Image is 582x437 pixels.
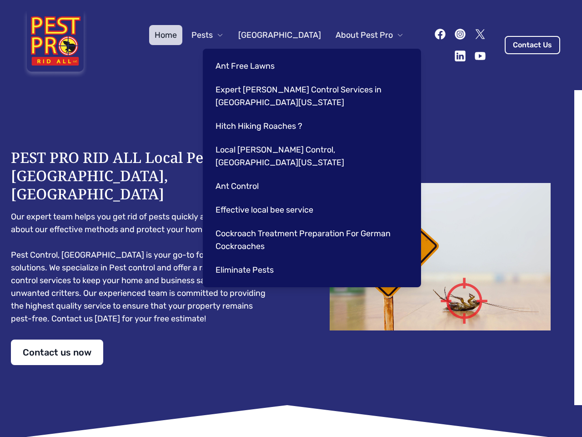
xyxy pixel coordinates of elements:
button: Pests [186,25,229,45]
a: Ant Free Lawns [210,56,410,76]
span: Pests [191,29,213,41]
a: Hitch Hiking Roaches ? [210,116,410,136]
a: Local [PERSON_NAME] Control, [GEOGRAPHIC_DATA][US_STATE] [210,140,410,173]
a: Effective local bee service [210,200,410,220]
pre: Our expert team helps you get rid of pests quickly and safely. Learn about our effective methods ... [11,210,273,325]
img: Pest Pro Rid All [22,11,89,79]
a: Ant Control [210,176,410,196]
a: Contact us now [11,340,103,365]
a: Cockroach Treatment Preparation For German Cockroaches [210,224,410,256]
img: Dead cockroach on floor with caution sign pest control [309,183,571,330]
a: [GEOGRAPHIC_DATA] [233,25,326,45]
a: Eliminate Pests [210,260,410,280]
a: Expert [PERSON_NAME] Control Services in [GEOGRAPHIC_DATA][US_STATE] [210,80,410,112]
span: About Pest Pro [336,29,393,41]
h1: PEST PRO RID ALL Local Pest Control [GEOGRAPHIC_DATA], [GEOGRAPHIC_DATA] [11,148,273,203]
button: About Pest Pro [330,25,409,45]
a: Contact [368,45,409,65]
a: Contact Us [505,36,560,54]
a: Home [149,25,182,45]
button: Pest Control Community B2B [201,45,333,65]
a: Blog [336,45,364,65]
